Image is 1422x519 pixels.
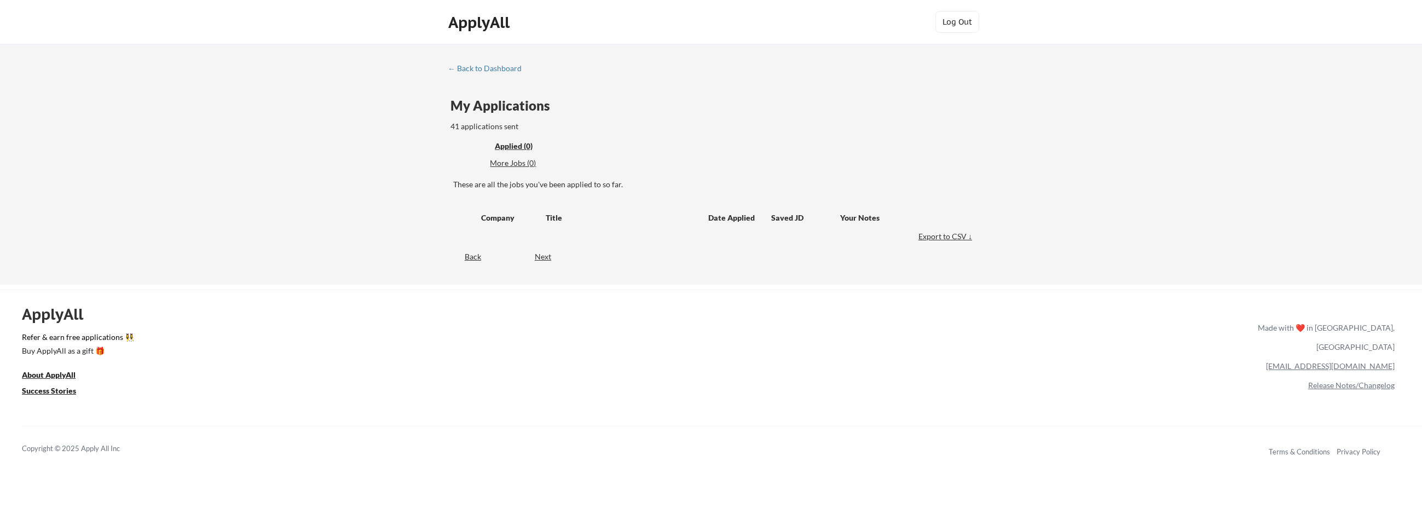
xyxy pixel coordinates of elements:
a: ← Back to Dashboard [448,64,530,75]
div: Back [448,251,481,262]
div: These are all the jobs you've been applied to so far. [495,141,566,152]
div: These are job applications we think you'd be a good fit for, but couldn't apply you to automatica... [490,158,570,169]
a: Buy ApplyAll as a gift 🎁 [22,345,131,359]
div: ← Back to Dashboard [448,65,530,72]
a: Refer & earn free applications 👯‍♀️ [22,333,1029,345]
div: My Applications [450,99,559,112]
u: Success Stories [22,386,76,395]
div: ApplyAll [448,13,513,32]
div: Company [481,212,536,223]
div: Saved JD [771,207,840,227]
u: About ApplyAll [22,370,76,379]
a: About ApplyAll [22,369,91,383]
div: Date Applied [708,212,756,223]
div: Made with ❤️ in [GEOGRAPHIC_DATA], [GEOGRAPHIC_DATA] [1253,318,1395,356]
div: Copyright © 2025 Apply All Inc [22,443,148,454]
button: Log Out [935,11,979,33]
div: Title [546,212,698,223]
div: Applied (0) [495,141,566,152]
div: Buy ApplyAll as a gift 🎁 [22,347,131,355]
a: Privacy Policy [1337,447,1380,456]
a: [EMAIL_ADDRESS][DOMAIN_NAME] [1266,361,1395,371]
a: Success Stories [22,385,91,399]
a: Release Notes/Changelog [1308,380,1395,390]
div: These are all the jobs you've been applied to so far. [453,179,975,190]
div: Next [535,251,564,262]
div: Your Notes [840,212,965,223]
div: More Jobs (0) [490,158,570,169]
div: 41 applications sent [450,121,662,132]
a: Terms & Conditions [1269,447,1330,456]
div: Export to CSV ↓ [918,231,975,242]
div: ApplyAll [22,305,96,324]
